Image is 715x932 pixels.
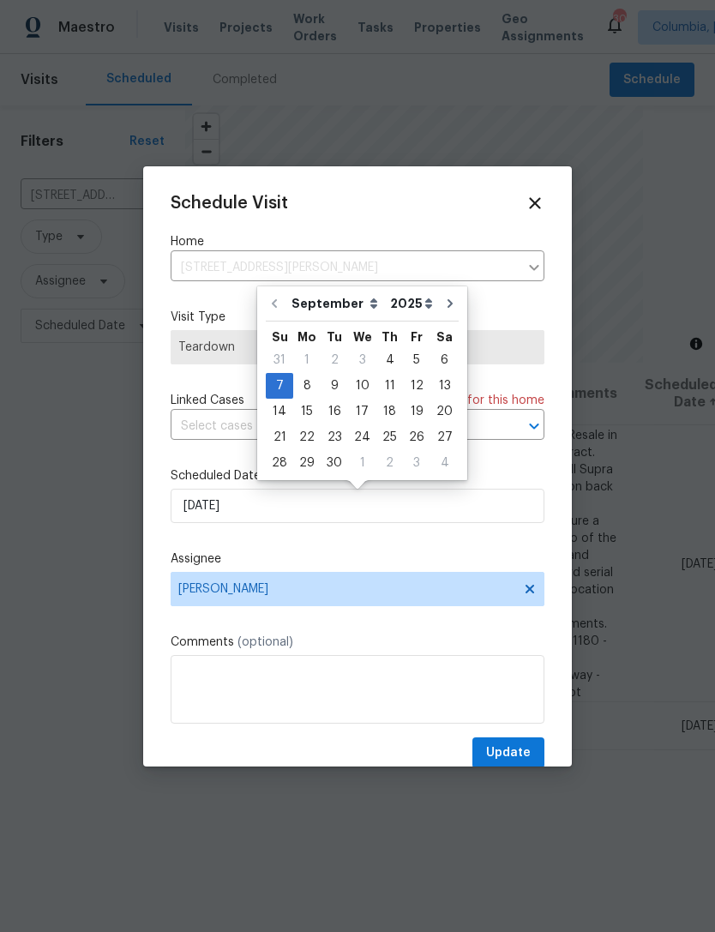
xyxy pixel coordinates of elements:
[293,348,321,372] div: 1
[522,414,546,438] button: Open
[437,286,463,321] button: Go to next month
[293,400,321,424] div: 15
[348,373,376,399] div: Wed Sep 10 2025
[266,424,293,450] div: Sun Sep 21 2025
[348,399,376,424] div: Wed Sep 17 2025
[526,194,544,213] span: Close
[171,489,544,523] input: M/D/YYYY
[266,451,293,475] div: 28
[486,743,531,764] span: Update
[376,348,403,372] div: 4
[376,425,403,449] div: 25
[403,348,430,372] div: 5
[430,450,459,476] div: Sat Oct 04 2025
[266,425,293,449] div: 21
[321,424,348,450] div: Tue Sep 23 2025
[287,291,386,316] select: Month
[403,347,430,373] div: Fri Sep 05 2025
[237,636,293,648] span: (optional)
[430,347,459,373] div: Sat Sep 06 2025
[348,348,376,372] div: 3
[382,331,398,343] abbr: Thursday
[430,348,459,372] div: 6
[321,374,348,398] div: 9
[171,255,519,281] input: Enter in an address
[293,374,321,398] div: 8
[266,400,293,424] div: 14
[430,424,459,450] div: Sat Sep 27 2025
[348,425,376,449] div: 24
[348,451,376,475] div: 1
[436,331,453,343] abbr: Saturday
[403,374,430,398] div: 12
[376,400,403,424] div: 18
[171,467,544,484] label: Scheduled Date
[327,331,342,343] abbr: Tuesday
[430,425,459,449] div: 27
[266,373,293,399] div: Sun Sep 07 2025
[411,331,423,343] abbr: Friday
[171,634,544,651] label: Comments
[403,373,430,399] div: Fri Sep 12 2025
[171,550,544,568] label: Assignee
[321,347,348,373] div: Tue Sep 02 2025
[171,413,496,440] input: Select cases
[376,450,403,476] div: Thu Oct 02 2025
[293,425,321,449] div: 22
[293,347,321,373] div: Mon Sep 01 2025
[293,424,321,450] div: Mon Sep 22 2025
[430,451,459,475] div: 4
[171,309,544,326] label: Visit Type
[321,373,348,399] div: Tue Sep 09 2025
[297,331,316,343] abbr: Monday
[430,399,459,424] div: Sat Sep 20 2025
[293,451,321,475] div: 29
[321,399,348,424] div: Tue Sep 16 2025
[348,450,376,476] div: Wed Oct 01 2025
[266,348,293,372] div: 31
[403,425,430,449] div: 26
[472,737,544,769] button: Update
[403,400,430,424] div: 19
[403,399,430,424] div: Fri Sep 19 2025
[403,450,430,476] div: Fri Oct 03 2025
[321,425,348,449] div: 23
[386,291,437,316] select: Year
[403,451,430,475] div: 3
[261,286,287,321] button: Go to previous month
[430,373,459,399] div: Sat Sep 13 2025
[376,373,403,399] div: Thu Sep 11 2025
[353,331,372,343] abbr: Wednesday
[266,374,293,398] div: 7
[321,450,348,476] div: Tue Sep 30 2025
[348,374,376,398] div: 10
[321,348,348,372] div: 2
[403,424,430,450] div: Fri Sep 26 2025
[266,347,293,373] div: Sun Aug 31 2025
[272,331,288,343] abbr: Sunday
[293,399,321,424] div: Mon Sep 15 2025
[266,450,293,476] div: Sun Sep 28 2025
[430,374,459,398] div: 13
[376,424,403,450] div: Thu Sep 25 2025
[430,400,459,424] div: 20
[171,233,544,250] label: Home
[171,195,288,212] span: Schedule Visit
[376,374,403,398] div: 11
[348,400,376,424] div: 17
[348,424,376,450] div: Wed Sep 24 2025
[293,373,321,399] div: Mon Sep 08 2025
[321,451,348,475] div: 30
[376,347,403,373] div: Thu Sep 04 2025
[348,347,376,373] div: Wed Sep 03 2025
[266,399,293,424] div: Sun Sep 14 2025
[171,392,244,409] span: Linked Cases
[293,450,321,476] div: Mon Sep 29 2025
[178,582,514,596] span: [PERSON_NAME]
[376,451,403,475] div: 2
[321,400,348,424] div: 16
[178,339,537,356] span: Teardown
[376,399,403,424] div: Thu Sep 18 2025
